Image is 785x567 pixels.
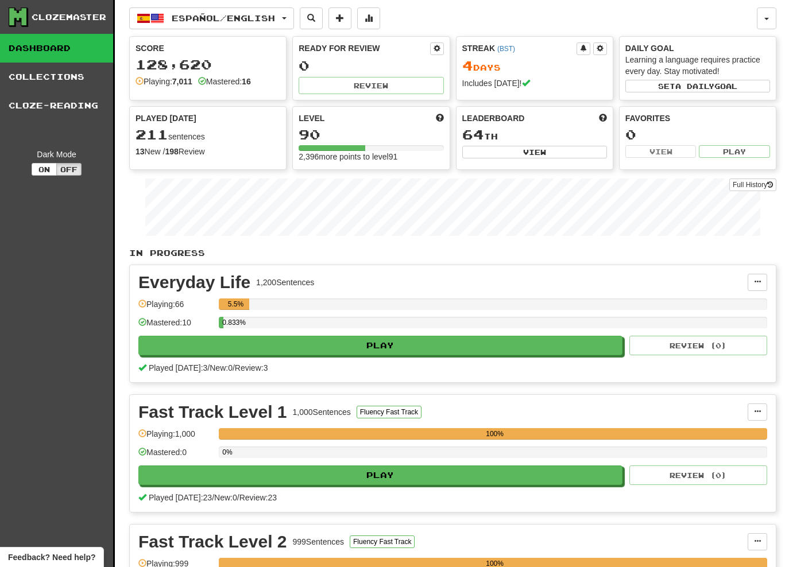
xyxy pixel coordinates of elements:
span: Review: 23 [239,493,277,502]
div: Favorites [625,112,770,124]
span: a daily [675,82,714,90]
button: Review (0) [629,465,767,485]
a: (BST) [497,45,515,53]
span: Played [DATE]: 23 [149,493,212,502]
span: Español / English [172,13,275,23]
div: Streak [462,42,577,54]
strong: 16 [242,77,251,86]
button: Search sentences [300,7,323,29]
div: Score [136,42,280,54]
span: This week in points, UTC [599,112,607,124]
div: Day s [462,59,607,73]
div: Fast Track Level 2 [138,533,287,550]
span: / [212,493,214,502]
button: On [32,163,57,176]
button: View [625,145,697,158]
div: 999 Sentences [293,536,345,547]
div: Learning a language requires practice every day. Stay motivated! [625,54,770,77]
strong: 7,011 [172,77,192,86]
span: Review: 3 [235,363,268,372]
div: Mastered: 0 [138,446,213,465]
div: 0.833% [222,317,223,328]
div: 2,396 more points to level 91 [299,151,443,162]
div: th [462,127,607,142]
a: Full History [729,178,776,191]
span: / [207,363,210,372]
div: Fast Track Level 1 [138,403,287,421]
span: New: 0 [214,493,237,502]
div: Playing: 66 [138,298,213,317]
button: View [462,146,607,158]
span: / [237,493,239,502]
div: 0 [299,59,443,73]
span: Leaderboard [462,112,525,124]
button: Español/English [129,7,294,29]
div: New / Review [136,146,280,157]
div: Playing: 1,000 [138,428,213,447]
span: / [233,363,235,372]
span: Score more points to level up [436,112,444,124]
button: Fluency Fast Track [357,406,421,418]
strong: 13 [136,147,145,156]
button: Play [699,145,770,158]
button: More stats [357,7,380,29]
div: Includes [DATE]! [462,77,607,89]
div: Ready for Review [299,42,430,54]
button: Fluency Fast Track [350,535,415,548]
span: 211 [136,126,168,142]
div: 100% [222,428,767,440]
div: Clozemaster [32,11,106,23]
div: 1,200 Sentences [256,277,314,288]
span: 4 [462,57,473,73]
div: 1,000 Sentences [293,406,351,418]
p: In Progress [129,247,776,259]
div: Mastered: [198,76,251,87]
div: 128,620 [136,57,280,72]
span: Played [DATE] [136,112,196,124]
button: Off [56,163,82,176]
div: Playing: [136,76,192,87]
div: 0 [625,127,770,142]
span: Level [299,112,324,124]
button: Play [138,336,622,355]
span: Open feedback widget [8,552,95,563]
strong: 198 [165,147,178,156]
div: sentences [136,127,280,142]
button: Seta dailygoal [625,80,770,92]
button: Review [299,77,443,94]
span: New: 0 [210,363,233,372]
button: Add sentence to collection [328,7,351,29]
div: Everyday Life [138,274,250,291]
div: Mastered: 10 [138,317,213,336]
div: Daily Goal [625,42,770,54]
button: Play [138,465,622,485]
button: Review (0) [629,336,767,355]
span: 64 [462,126,484,142]
span: Played [DATE]: 3 [149,363,207,372]
div: 90 [299,127,443,142]
div: 5.5% [222,298,249,310]
div: Dark Mode [9,149,105,160]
